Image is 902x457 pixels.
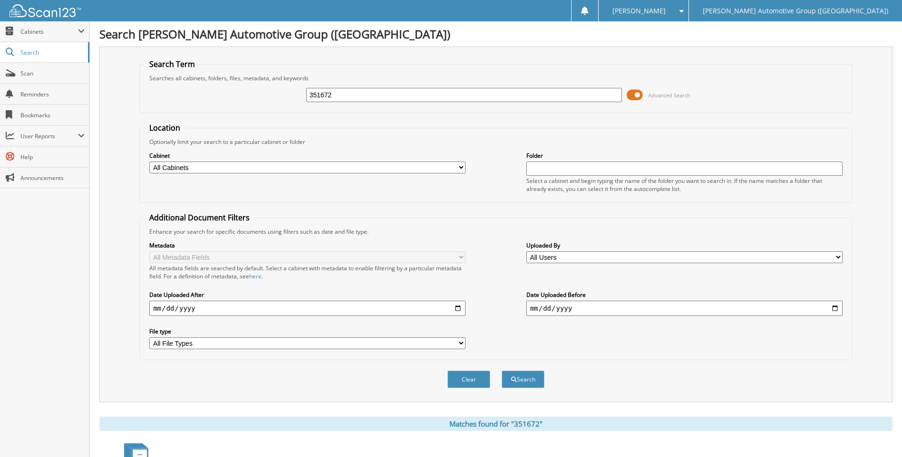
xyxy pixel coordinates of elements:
span: Advanced Search [648,92,690,99]
h1: Search [PERSON_NAME] Automotive Group ([GEOGRAPHIC_DATA]) [99,26,892,42]
label: Cabinet [149,152,466,160]
span: [PERSON_NAME] [612,8,666,14]
label: Uploaded By [526,241,843,249]
span: Reminders [20,90,85,98]
span: [PERSON_NAME] Automotive Group ([GEOGRAPHIC_DATA]) [703,8,888,14]
input: end [526,301,843,316]
div: All metadata fields are searched by default. Select a cabinet with metadata to enable filtering b... [149,264,466,280]
span: User Reports [20,132,78,140]
input: start [149,301,466,316]
div: Optionally limit your search to a particular cabinet or folder [145,138,847,146]
legend: Location [145,123,185,133]
button: Search [502,371,544,388]
label: Date Uploaded Before [526,291,843,299]
legend: Search Term [145,59,200,69]
img: scan123-logo-white.svg [10,4,81,17]
div: Enhance your search for specific documents using filters such as date and file type. [145,228,847,236]
span: Announcements [20,174,85,182]
button: Clear [447,371,490,388]
span: Help [20,153,85,161]
div: Searches all cabinets, folders, files, metadata, and keywords [145,74,847,82]
label: Metadata [149,241,466,249]
div: Select a cabinet and begin typing the name of the folder you want to search in. If the name match... [526,177,843,193]
label: Folder [526,152,843,160]
label: Date Uploaded After [149,291,466,299]
a: here [249,272,262,280]
span: Cabinets [20,28,78,36]
label: File type [149,327,466,335]
span: Bookmarks [20,111,85,119]
legend: Additional Document Filters [145,212,254,223]
span: Scan [20,69,85,77]
span: Search [20,48,83,57]
div: Matches found for "351672" [99,417,892,431]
